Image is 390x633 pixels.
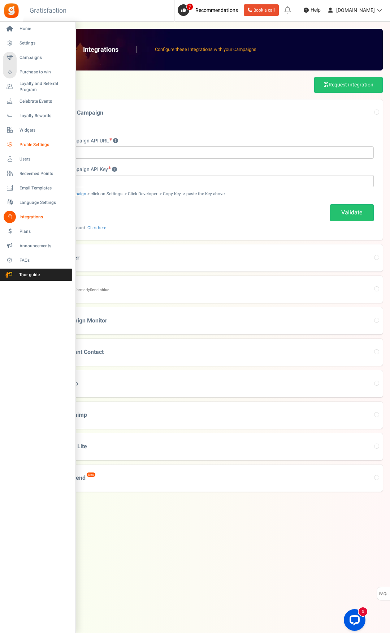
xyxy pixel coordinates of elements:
span: Loyalty Rewards [19,113,70,119]
a: Help [301,4,324,16]
a: Click here [87,225,106,231]
a: Book a call [244,4,279,16]
label: Enter ActiveCampaign API Key [39,166,117,173]
span: Home [19,26,70,32]
a: FAQs [3,254,72,266]
small: Login to -> click on Settings -> Click Developer -> Copy Key -> paste the Key above [39,191,374,197]
a: Widgets [3,124,72,136]
img: Gratisfaction [3,3,19,19]
span: Omnisend [59,474,96,482]
a: Validate [330,204,374,221]
p: To create a new account - [39,225,374,231]
a: Loyalty and Referral Program [3,81,72,93]
span: Email Templates [19,185,70,191]
span: Profile Settings [19,142,70,148]
a: 7 Recommendations [178,4,241,16]
span: Loyalty and Referral Program [19,81,72,93]
a: Redeemed Points [3,167,72,180]
a: Announcements [3,240,72,252]
span: Integrations [19,214,70,220]
span: 7 [186,3,193,10]
a: Purchase to win [3,66,72,78]
a: Integrations [3,211,72,223]
p: Configure these Integrations with your Campaigns [155,46,256,53]
span: Redeemed Points [19,171,70,177]
span: Constant Contact [59,348,104,356]
span: Language Settings [19,200,70,206]
a: Users [3,153,72,165]
span: FAQs [19,257,70,264]
a: Home [3,23,72,35]
a: Plans [3,225,72,238]
span: Recommendations [195,7,238,14]
span: Campaigns [19,55,70,61]
a: Request integration [314,77,383,93]
h2: Integrations [83,46,137,54]
label: Enter ActiveCampaign API URL [39,137,118,145]
span: Purchase to win [19,69,70,75]
span: FAQs [379,587,389,601]
span: New [86,472,96,477]
a: Campaigns [3,52,72,64]
span: Settings [19,40,70,46]
span: Brevo [59,285,109,294]
h3: Gratisfaction [22,4,74,18]
span: Campaign Monitor [59,316,107,325]
a: Celebrate Events [3,95,72,107]
span: Users [19,156,70,162]
span: Plans [19,228,70,235]
a: Language Settings [3,196,72,209]
a: Email Templates [3,182,72,194]
b: Sendinblue [90,287,109,292]
a: Profile Settings [3,138,72,151]
span: Celebrate Events [19,98,70,104]
span: Help [309,7,321,14]
span: Widgets [19,127,70,133]
small: Formerly [74,287,109,292]
span: [DOMAIN_NAME] [336,7,375,14]
span: Announcements [19,243,70,249]
span: Tour guide [3,272,54,278]
span: Active Campaign [59,108,103,117]
a: Settings [3,37,72,50]
a: Loyalty Rewards [3,110,72,122]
